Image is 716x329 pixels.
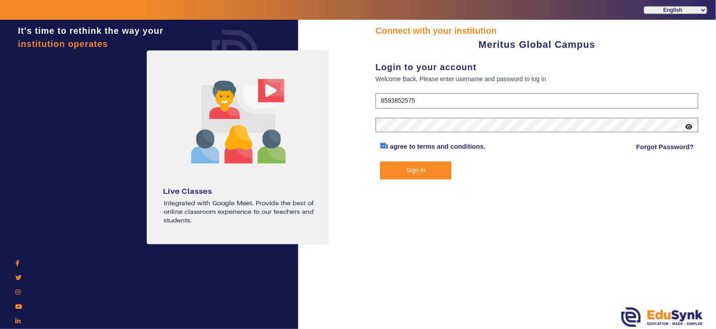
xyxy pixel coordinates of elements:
img: login.png [202,20,268,86]
img: edusynk.png [621,308,703,327]
img: login1.png [147,50,331,244]
div: Login to your account [375,61,698,74]
div: Meritus Global Campus [375,37,698,52]
a: I agree to terms and conditions. [386,143,486,150]
button: Sign In [380,161,452,179]
div: Welcome Back, Please enter username and password to log in [375,74,698,84]
span: institution operates [18,39,108,49]
input: User Name [375,93,698,109]
a: Forgot Password? [636,142,694,152]
div: Connect with your institution [375,24,698,37]
span: It's time to rethink the way your [18,26,163,36]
